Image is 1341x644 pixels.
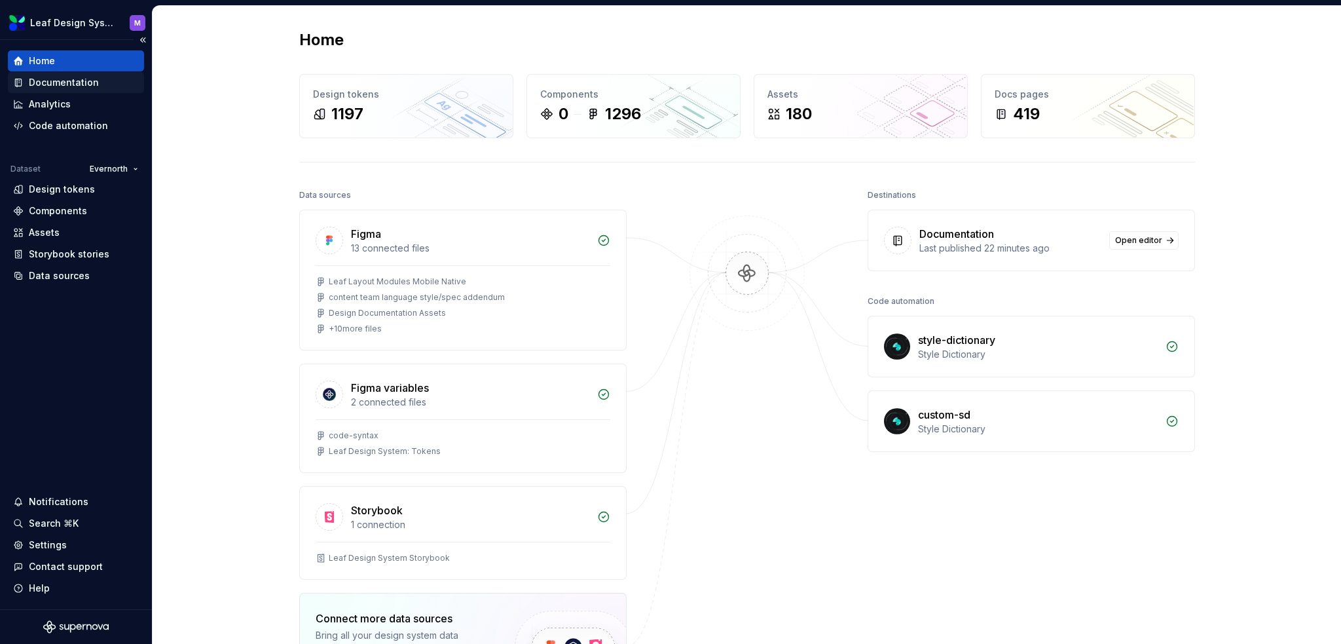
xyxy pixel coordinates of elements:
button: Leaf Design SystemM [3,9,149,37]
div: Leaf Layout Modules Mobile Native [329,276,466,287]
div: Storybook [351,502,403,518]
div: code-syntax [329,430,378,441]
div: Figma variables [351,380,429,396]
div: Settings [29,539,67,552]
div: Code automation [868,292,934,311]
span: Open editor [1115,235,1162,246]
div: Last published 22 minutes ago [919,242,1101,255]
div: Code automation [29,119,108,132]
div: Design tokens [313,88,500,101]
div: Design Documentation Assets [329,308,446,318]
a: Assets [8,222,144,243]
div: Contact support [29,560,103,573]
a: Design tokens [8,179,144,200]
div: Destinations [868,186,916,204]
div: Style Dictionary [918,348,1158,361]
div: Docs pages [995,88,1181,101]
div: M [134,18,141,28]
div: 180 [786,104,812,124]
a: Docs pages419 [981,74,1195,138]
button: Evernorth [84,160,144,178]
div: Leaf Design System [30,16,114,29]
a: Storybook stories [8,244,144,265]
div: 0 [559,104,568,124]
div: Style Dictionary [918,423,1158,436]
div: Documentation [29,76,99,89]
button: Search ⌘K [8,513,144,534]
img: 6e787e26-f4c0-4230-8924-624fe4a2d214.png [9,15,25,31]
div: Search ⌘K [29,517,79,530]
div: Dataset [10,164,41,174]
div: 1296 [605,104,641,124]
div: Help [29,582,50,595]
a: Documentation [8,72,144,93]
div: 2 connected files [351,396,589,409]
div: Storybook stories [29,248,109,261]
div: 1197 [331,104,363,124]
a: Figma13 connected filesLeaf Layout Modules Mobile Nativecontent team language style/spec addendum... [299,210,627,350]
div: 1 connection [351,518,589,531]
button: Notifications [8,491,144,512]
div: Notifications [29,495,88,508]
div: Assets [767,88,954,101]
h2: Home [299,29,344,50]
svg: Supernova Logo [43,620,109,634]
div: Components [540,88,727,101]
div: Connect more data sources [316,611,492,626]
a: Open editor [1109,231,1179,250]
a: Design tokens1197 [299,74,513,138]
div: Components [29,204,87,218]
div: Design tokens [29,183,95,196]
a: Code automation [8,115,144,136]
span: Evernorth [90,164,128,174]
div: 419 [1013,104,1040,124]
div: Figma [351,226,381,242]
button: Collapse sidebar [134,31,152,49]
a: Settings [8,535,144,556]
div: Leaf Design System Storybook [329,553,450,563]
a: Assets180 [754,74,968,138]
div: Documentation [919,226,994,242]
div: Leaf Design System: Tokens [329,446,441,457]
div: Data sources [29,269,90,282]
a: Figma variables2 connected filescode-syntaxLeaf Design System: Tokens [299,364,627,473]
div: 13 connected files [351,242,589,255]
div: Home [29,54,55,67]
div: Data sources [299,186,351,204]
a: Data sources [8,265,144,286]
button: Help [8,578,144,599]
div: style-dictionary [918,332,995,348]
div: content team language style/spec addendum [329,292,505,303]
div: Assets [29,226,60,239]
a: Home [8,50,144,71]
a: Storybook1 connectionLeaf Design System Storybook [299,486,627,580]
a: Components01296 [526,74,741,138]
div: + 10 more files [329,324,382,334]
div: Analytics [29,98,71,111]
a: Analytics [8,94,144,115]
button: Contact support [8,556,144,577]
div: custom-sd [918,407,970,423]
a: Components [8,200,144,221]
